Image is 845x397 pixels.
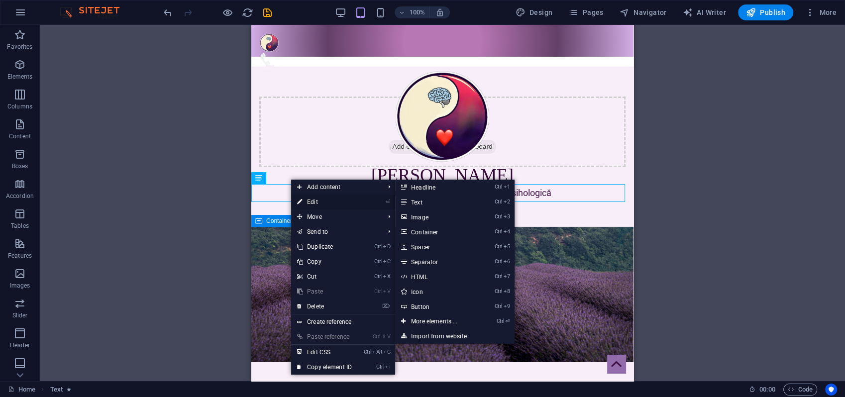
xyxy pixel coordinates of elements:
span: : [766,386,768,393]
a: CtrlXCut [291,269,358,284]
p: Accordion [6,192,34,200]
i: 3 [504,213,510,220]
i: 6 [504,258,510,265]
a: Ctrl2Text [395,195,477,209]
i: X [383,273,390,280]
i: Ctrl [374,258,382,265]
i: 5 [504,243,510,250]
i: C [383,349,390,355]
span: Add content [291,180,380,195]
i: D [383,243,390,250]
i: Ctrl [495,258,503,265]
a: CtrlDDuplicate [291,239,358,254]
span: Add elements [137,115,187,129]
a: Ctrl3Image [395,209,477,224]
i: ⏎ [505,318,510,324]
img: Editor Logo [57,6,132,18]
i: C [383,258,390,265]
nav: breadcrumb [50,384,71,396]
div: Design (Ctrl+Alt+Y) [512,4,557,20]
a: Ctrl5Spacer [395,239,477,254]
a: ⏎Edit [291,195,358,209]
button: Code [783,384,817,396]
i: Ctrl [374,243,382,250]
button: Design [512,4,557,20]
span: Container [266,218,292,224]
span: Design [516,7,553,17]
i: 8 [504,288,510,295]
p: Boxes [12,162,28,170]
p: Content [9,132,31,140]
i: 9 [504,303,510,309]
span: Pages [568,7,603,17]
a: Ctrl1Headline [395,180,477,195]
p: Tables [11,222,29,230]
a: Ctrl4Container [395,224,477,239]
p: Features [8,252,32,260]
i: ⌦ [382,303,390,309]
button: Usercentrics [825,384,837,396]
i: Save (Ctrl+S) [262,7,273,18]
i: Ctrl [495,198,503,205]
i: Element contains an animation [67,387,71,392]
button: Publish [738,4,793,20]
p: Elements [7,73,33,81]
i: V [387,333,390,340]
i: Ctrl [495,184,503,190]
span: Code [788,384,813,396]
button: reload [241,6,253,18]
p: Slider [12,311,28,319]
i: 1 [504,184,510,190]
p: Favorites [7,43,32,51]
a: ⌦Delete [291,299,358,314]
button: undo [162,6,174,18]
a: Ctrl9Button [395,299,477,314]
a: Ctrl⏎More elements ... [395,314,477,329]
span: Click to select. Double-click to edit [50,384,63,396]
p: Columns [7,102,32,110]
h6: 100% [410,6,425,18]
span: Move [291,209,380,224]
button: More [801,4,841,20]
span: Publish [746,7,785,17]
a: CtrlAltCEdit CSS [291,345,358,360]
i: Ctrl [495,213,503,220]
span: 00 00 [759,384,775,396]
i: Ctrl [374,288,382,295]
a: Click to cancel selection. Double-click to open Pages [8,384,35,396]
a: Ctrl7HTML [395,269,477,284]
i: Ctrl [495,303,503,309]
a: Import from website [395,329,515,344]
a: Create reference [291,314,395,329]
i: Ctrl [495,243,503,250]
button: 100% [395,6,430,18]
i: Ctrl [497,318,505,324]
i: Ctrl [373,333,381,340]
span: Navigator [620,7,667,17]
i: On resize automatically adjust zoom level to fit chosen device. [435,8,444,17]
i: Ctrl [374,273,382,280]
i: I [385,364,390,370]
button: AI Writer [679,4,730,20]
i: ⇧ [382,333,386,340]
i: ⏎ [386,198,390,205]
i: V [383,288,390,295]
p: Header [10,341,30,349]
span: More [805,7,837,17]
i: Ctrl [495,228,503,235]
i: Ctrl [495,273,503,280]
i: 7 [504,273,510,280]
a: CtrlCCopy [291,254,358,269]
i: 2 [504,198,510,205]
a: Send to [291,224,380,239]
button: Pages [564,4,607,20]
button: save [261,6,273,18]
i: Ctrl [376,364,384,370]
a: CtrlVPaste [291,284,358,299]
a: CtrlICopy element ID [291,360,358,375]
i: Ctrl [364,349,372,355]
i: Undo: Change text (Ctrl+Z) [162,7,174,18]
h6: Session time [749,384,775,396]
a: Ctrl6Separator [395,254,477,269]
i: Alt [372,349,382,355]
